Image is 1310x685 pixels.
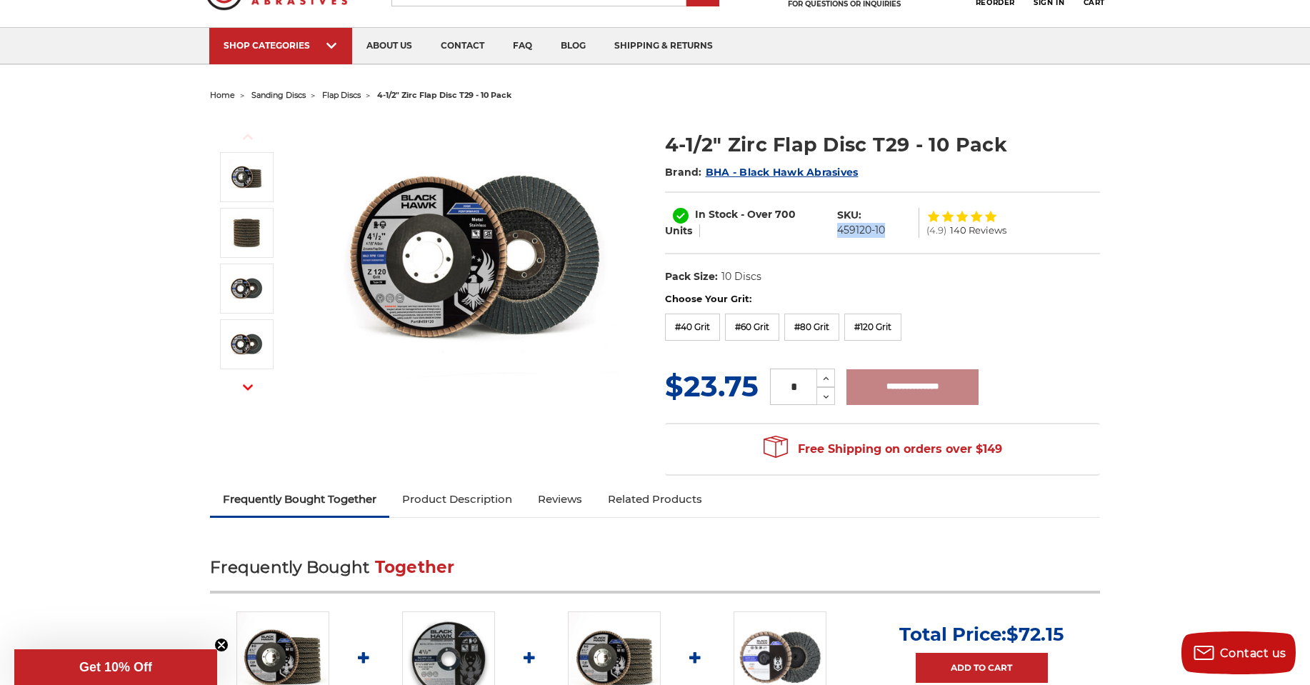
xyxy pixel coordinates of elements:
[426,28,499,64] a: contact
[352,28,426,64] a: about us
[665,224,692,237] span: Units
[231,121,265,152] button: Previous
[499,28,546,64] a: faq
[1220,646,1286,660] span: Contact us
[600,28,727,64] a: shipping & returns
[764,435,1002,464] span: Free Shipping on orders over $149
[665,131,1100,159] h1: 4-1/2" Zirc Flap Disc T29 - 10 Pack
[706,166,859,179] a: BHA - Black Hawk Abrasives
[333,116,619,401] img: 4.5" Black Hawk Zirconia Flap Disc 10 Pack
[665,166,702,179] span: Brand:
[721,269,761,284] dd: 10 Discs
[79,660,152,674] span: Get 10% Off
[214,638,229,652] button: Close teaser
[210,90,235,100] a: home
[665,292,1100,306] label: Choose Your Grit:
[695,208,738,221] span: In Stock
[229,215,264,251] img: 10 pack of premium black hawk flap discs
[251,90,306,100] a: sanding discs
[229,326,264,362] img: 60 grit zirc flap disc
[377,90,511,100] span: 4-1/2" zirc flap disc t29 - 10 pack
[14,649,217,685] div: Get 10% OffClose teaser
[229,159,264,195] img: 4.5" Black Hawk Zirconia Flap Disc 10 Pack
[837,223,885,238] dd: 459120-10
[950,226,1006,235] span: 140 Reviews
[210,557,369,577] span: Frequently Bought
[375,557,455,577] span: Together
[665,269,718,284] dt: Pack Size:
[595,484,715,515] a: Related Products
[231,372,265,403] button: Next
[837,208,861,223] dt: SKU:
[229,271,264,306] img: 40 grit zirc flap disc
[926,226,946,235] span: (4.9)
[546,28,600,64] a: blog
[1006,623,1064,646] span: $72.15
[775,208,796,221] span: 700
[322,90,361,100] a: flap discs
[916,653,1048,683] a: Add to Cart
[525,484,595,515] a: Reviews
[665,369,759,404] span: $23.75
[741,208,772,221] span: - Over
[1181,631,1296,674] button: Contact us
[389,484,525,515] a: Product Description
[899,623,1064,646] p: Total Price:
[210,484,389,515] a: Frequently Bought Together
[224,40,338,51] div: SHOP CATEGORIES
